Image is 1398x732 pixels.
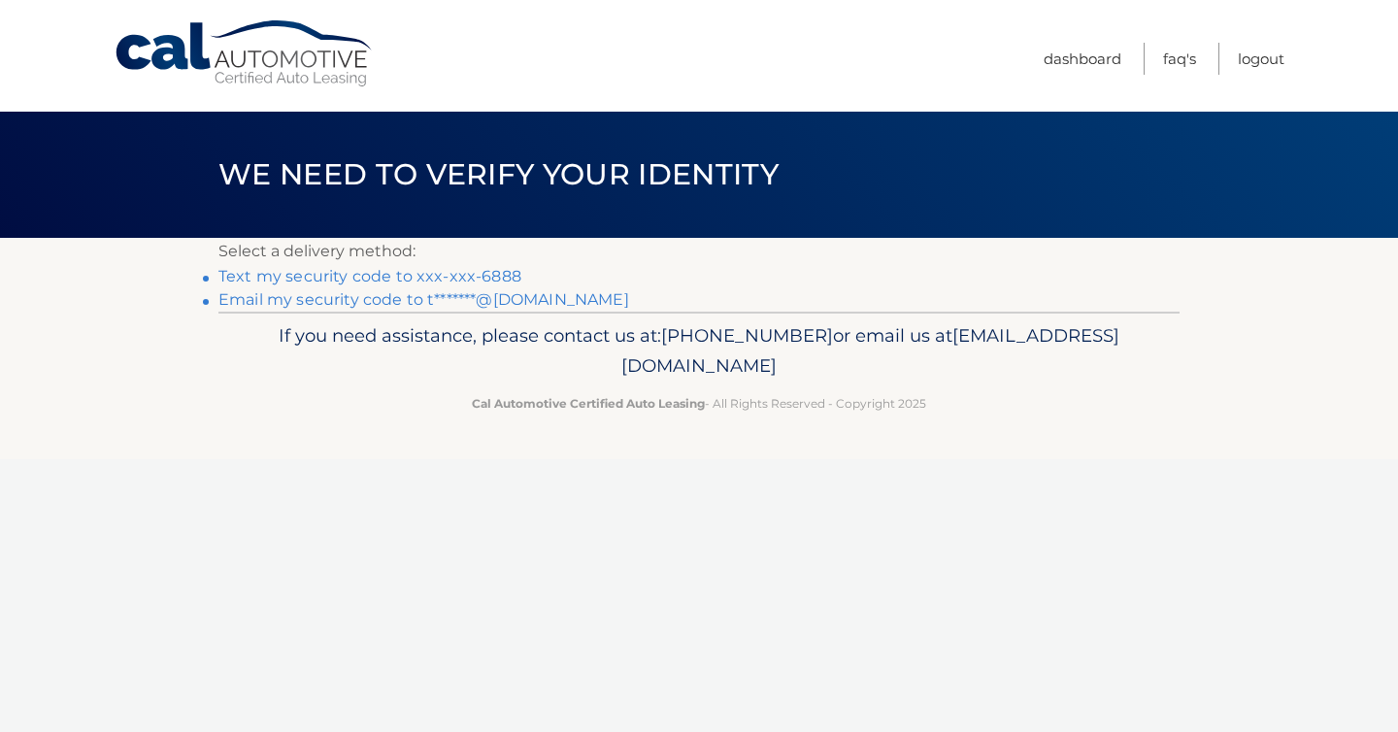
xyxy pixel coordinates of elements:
strong: Cal Automotive Certified Auto Leasing [472,396,705,411]
a: Dashboard [1044,43,1121,75]
a: Text my security code to xxx-xxx-6888 [218,267,521,285]
a: Cal Automotive [114,19,376,88]
p: - All Rights Reserved - Copyright 2025 [231,393,1167,414]
a: Email my security code to t*******@[DOMAIN_NAME] [218,290,629,309]
p: If you need assistance, please contact us at: or email us at [231,320,1167,383]
p: Select a delivery method: [218,238,1180,265]
span: We need to verify your identity [218,156,779,192]
a: FAQ's [1163,43,1196,75]
a: Logout [1238,43,1284,75]
span: [PHONE_NUMBER] [661,324,833,347]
